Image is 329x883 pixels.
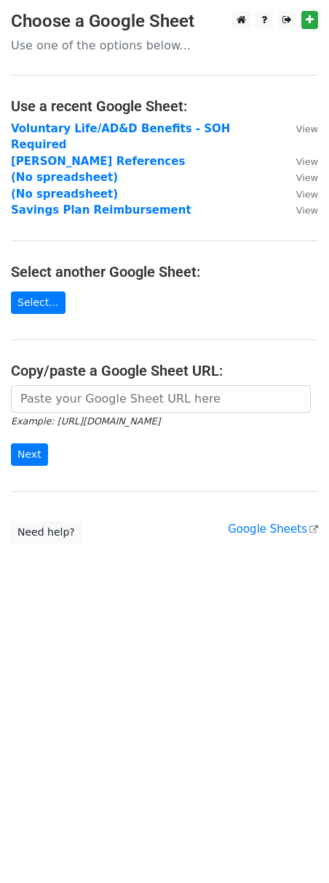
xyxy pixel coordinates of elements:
a: Select... [11,291,66,314]
small: Example: [URL][DOMAIN_NAME] [11,416,160,427]
a: View [282,203,318,217]
a: View [282,155,318,168]
a: (No spreadsheet) [11,188,118,201]
a: View [282,122,318,135]
small: View [296,172,318,183]
a: Need help? [11,521,82,544]
a: (No spreadsheet) [11,171,118,184]
h4: Select another Google Sheet: [11,263,318,281]
p: Use one of the options below... [11,38,318,53]
a: View [282,188,318,201]
input: Paste your Google Sheet URL here [11,385,311,413]
small: View [296,205,318,216]
h4: Use a recent Google Sheet: [11,97,318,115]
a: Savings Plan Reimbursement [11,203,191,217]
a: Voluntary Life/AD&D Benefits - SOH Required [11,122,230,152]
small: View [296,156,318,167]
input: Next [11,443,48,466]
a: [PERSON_NAME] References [11,155,185,168]
h3: Choose a Google Sheet [11,11,318,32]
small: View [296,124,318,134]
h4: Copy/paste a Google Sheet URL: [11,362,318,379]
a: Google Sheets [228,523,318,536]
a: View [282,171,318,184]
small: View [296,189,318,200]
